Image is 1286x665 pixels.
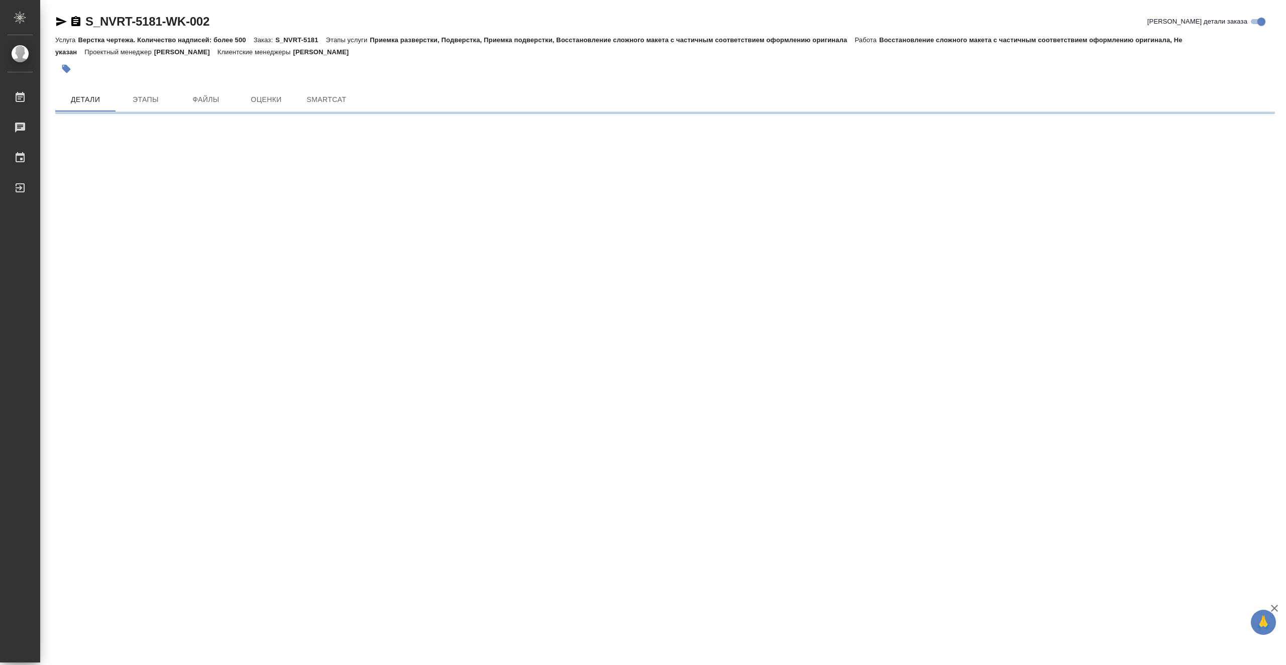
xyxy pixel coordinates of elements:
[84,48,154,56] p: Проектный менеджер
[302,93,351,106] span: SmartCat
[55,58,77,80] button: Добавить тэг
[55,16,67,28] button: Скопировать ссылку для ЯМессенджера
[242,93,290,106] span: Оценки
[55,36,78,44] p: Услуга
[122,93,170,106] span: Этапы
[254,36,275,44] p: Заказ:
[1251,610,1276,635] button: 🙏
[370,36,854,44] p: Приемка разверстки, Подверстка, Приемка подверстки, Восстановление сложного макета с частичным со...
[61,93,110,106] span: Детали
[854,36,879,44] p: Работа
[78,36,253,44] p: Верстка чертежа. Количество надписей: более 500
[70,16,82,28] button: Скопировать ссылку
[1147,17,1247,27] span: [PERSON_NAME] детали заказа
[1255,612,1272,633] span: 🙏
[326,36,370,44] p: Этапы услуги
[275,36,326,44] p: S_NVRT-5181
[85,15,209,28] a: S_NVRT-5181-WK-002
[293,48,356,56] p: [PERSON_NAME]
[182,93,230,106] span: Файлы
[218,48,293,56] p: Клиентские менеджеры
[154,48,218,56] p: [PERSON_NAME]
